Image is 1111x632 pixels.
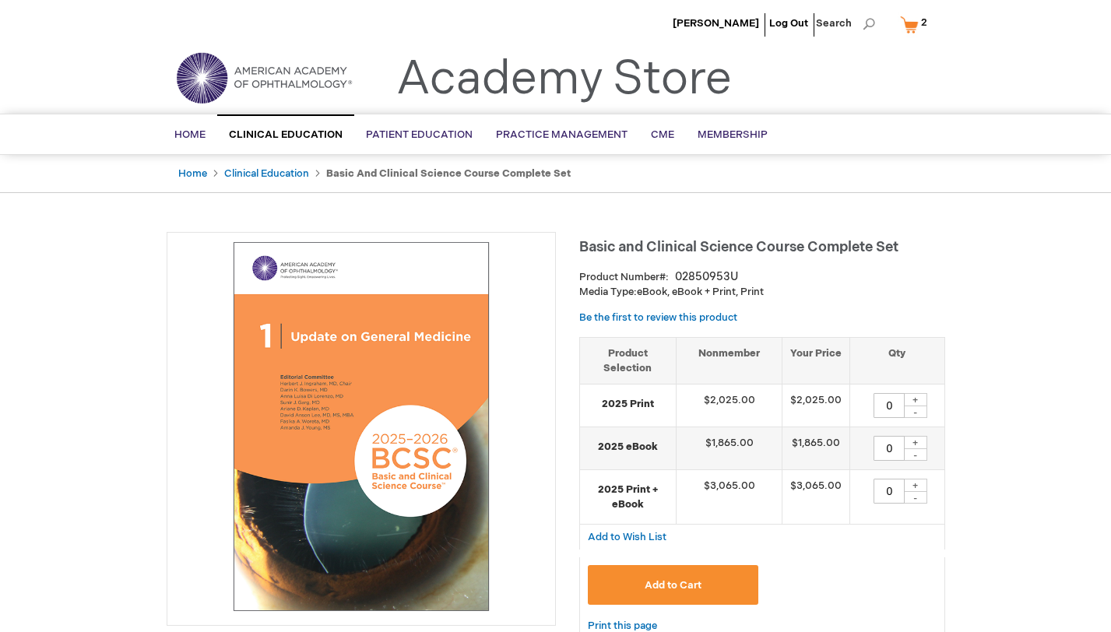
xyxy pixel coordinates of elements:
[326,167,571,180] strong: Basic and Clinical Science Course Complete Set
[496,128,628,141] span: Practice Management
[175,241,547,613] img: Basic and Clinical Science Course Complete Set
[698,128,768,141] span: Membership
[782,337,850,384] th: Your Price
[904,406,927,418] div: -
[850,337,944,384] th: Qty
[874,479,905,504] input: Qty
[579,311,737,324] a: Be the first to review this product
[676,337,782,384] th: Nonmember
[782,470,850,525] td: $3,065.00
[588,397,668,412] strong: 2025 Print
[588,531,666,543] span: Add to Wish List
[769,17,808,30] a: Log Out
[904,479,927,492] div: +
[588,530,666,543] a: Add to Wish List
[645,579,701,592] span: Add to Cart
[588,565,759,605] button: Add to Cart
[904,436,927,449] div: +
[676,427,782,470] td: $1,865.00
[904,393,927,406] div: +
[782,427,850,470] td: $1,865.00
[366,128,473,141] span: Patient Education
[904,491,927,504] div: -
[816,8,875,39] span: Search
[676,384,782,427] td: $2,025.00
[676,470,782,525] td: $3,065.00
[174,128,206,141] span: Home
[675,269,738,285] div: 02850953U
[588,483,668,511] strong: 2025 Print + eBook
[874,436,905,461] input: Qty
[229,128,343,141] span: Clinical Education
[580,337,677,384] th: Product Selection
[396,51,732,107] a: Academy Store
[921,16,927,29] span: 2
[579,286,637,298] strong: Media Type:
[897,11,937,38] a: 2
[579,239,898,255] span: Basic and Clinical Science Course Complete Set
[224,167,309,180] a: Clinical Education
[579,271,669,283] strong: Product Number
[874,393,905,418] input: Qty
[904,448,927,461] div: -
[782,384,850,427] td: $2,025.00
[651,128,674,141] span: CME
[178,167,207,180] a: Home
[579,285,945,300] p: eBook, eBook + Print, Print
[673,17,759,30] a: [PERSON_NAME]
[588,440,668,455] strong: 2025 eBook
